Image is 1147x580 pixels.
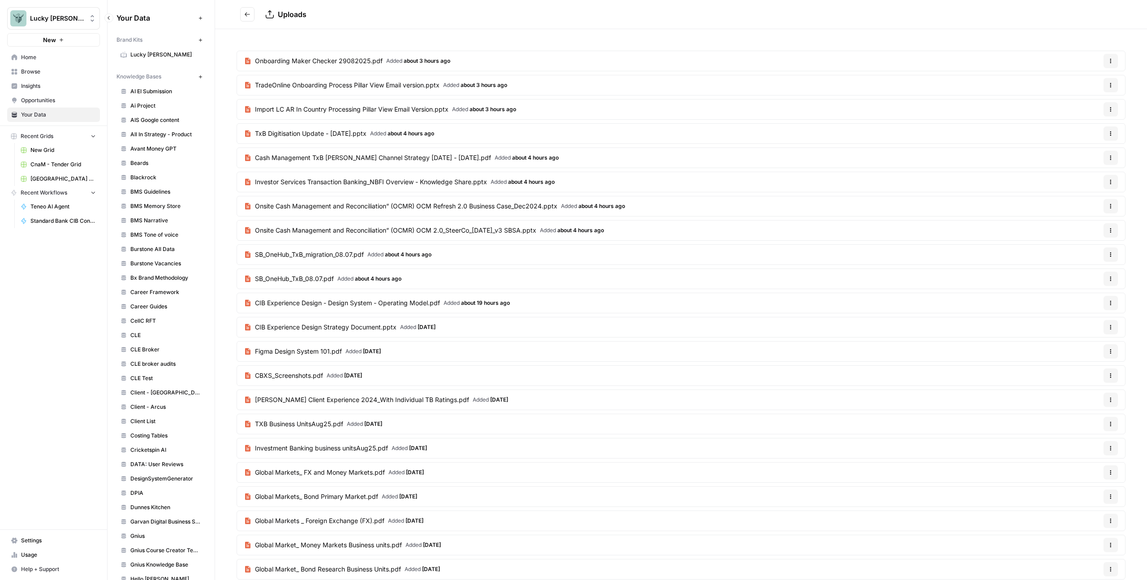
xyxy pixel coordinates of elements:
[237,366,369,385] a: CBXS_Screenshots.pdfAdded [DATE]
[21,53,96,61] span: Home
[116,357,206,371] a: CLE broker audits
[255,565,401,574] span: Global Market_ Bond Research Business Units.pdf
[10,10,26,26] img: Lucky Beard Logo
[540,226,604,234] span: Added
[116,228,206,242] a: BMS Tone of voice
[495,154,559,162] span: Added
[7,7,100,30] button: Workspace: Lucky Beard
[130,475,202,483] span: DesignSystemGenerator
[255,56,383,65] span: Onboarding Maker Checker 29082025.pdf
[116,342,206,357] a: CLE Broker
[116,457,206,472] a: DATA: User Reviews
[130,346,202,354] span: CLE Broker
[130,231,202,239] span: BMS Tone of voice
[255,371,323,380] span: CBXS_Screenshots.pdf
[255,81,440,90] span: TradeOnline Onboarding Process Pillar View Email version.pptx
[255,468,385,477] span: Global Markets_ FX and Money Markets.pdf
[7,130,100,143] button: Recent Grids
[130,546,202,554] span: Gnius Course Creator Temp Storage
[130,446,202,454] span: Cricketspin AI
[386,57,450,65] span: Added
[116,543,206,558] a: Gnius Course Creator Temp Storage
[116,13,195,23] span: Your Data
[237,559,447,579] a: Global Market_ Bond Research Business Units.pdfAdded [DATE]
[399,493,417,500] span: [DATE]
[130,87,202,95] span: AI EI Submission
[7,50,100,65] a: Home
[405,565,440,573] span: Added
[255,105,448,114] span: Import LC AR In Country Processing Pillar View Email Version.pptx
[130,288,202,296] span: Career Framework
[255,444,388,453] span: Investment Banking business unitsAug25.pdf
[7,186,100,199] button: Recent Workflows
[130,102,202,110] span: Ai Project
[255,153,491,162] span: Cash Management TxB [PERSON_NAME] Channel Strategy [DATE] - [DATE].pdf
[370,130,434,138] span: Added
[452,105,516,113] span: Added
[461,82,507,88] span: about 3 hours ago
[116,515,206,529] a: Garvan Digital Business Strategy
[130,432,202,440] span: Costing Tables
[237,535,448,555] a: Global Market_ Money Markets Business units.pdfAdded [DATE]
[578,203,625,209] span: about 4 hours ago
[116,99,206,113] a: Ai Project
[240,7,254,22] button: Go back
[237,487,424,506] a: Global Markets_ Bond Primary Market.pdfAdded [DATE]
[255,492,378,501] span: Global Markets_ Bond Primary Market.pdf
[30,203,96,211] span: Teneo AI Agent
[473,396,508,404] span: Added
[237,124,441,143] a: TxB Digitisation Update - [DATE].pptxAdded about 4 hours ago
[130,518,202,526] span: Garvan Digital Business Strategy
[7,65,100,79] a: Browse
[130,188,202,196] span: BMS Guidelines
[21,565,96,573] span: Help + Support
[17,172,100,186] a: [GEOGRAPHIC_DATA] Tender - Stories
[130,116,202,124] span: AIS Google content
[237,293,517,313] a: CIB Experience Design - Design System - Operating Model.pdfAdded about 19 hours ago
[17,157,100,172] a: CnaM - Tender Grid
[7,33,100,47] button: New
[512,154,559,161] span: about 4 hours ago
[255,395,469,404] span: [PERSON_NAME] Client Experience 2024_With Individual TB Ratings.pdf
[130,317,202,325] span: CellC RFT
[130,489,202,497] span: DPIA
[130,274,202,282] span: Bx Brand Methodology
[461,299,510,306] span: about 19 hours ago
[130,389,202,397] span: Client - [GEOGRAPHIC_DATA]
[404,57,450,64] span: about 3 hours ago
[116,156,206,170] a: Beards
[278,10,306,19] span: Uploads
[130,130,202,139] span: All In Strategy - Product
[30,160,96,169] span: CnaM - Tender Grid
[406,469,424,476] span: [DATE]
[237,148,566,168] a: Cash Management TxB [PERSON_NAME] Channel Strategy [DATE] - [DATE].pdfAdded about 4 hours ago
[237,51,457,71] a: Onboarding Maker Checker 29082025.pdfAdded about 3 hours ago
[21,551,96,559] span: Usage
[21,68,96,76] span: Browse
[237,414,389,434] a: TXB Business UnitsAug25.pdfAdded [DATE]
[237,245,439,264] a: SB_OneHub_TxB_migration_08.07.pdfAdded about 4 hours ago
[418,324,436,330] span: [DATE]
[21,111,96,119] span: Your Data
[116,443,206,457] a: Cricketspin AI
[255,202,557,211] span: Onsite Cash Management and Reconciliation” (OCMR) OCM Refresh 2.0 Business Case_Dec2024.pptx
[388,517,423,525] span: Added
[405,517,423,524] span: [DATE]
[21,132,53,140] span: Recent Grids
[130,51,202,59] span: Lucky [PERSON_NAME]
[116,486,206,500] a: DPIA
[255,250,364,259] span: SB_OneHub_TxB_migration_08.07.pdf
[7,93,100,108] a: Opportunities
[130,145,202,153] span: Avant Money GPT
[7,533,100,548] a: Settings
[116,199,206,213] a: BMS Memory Store
[255,177,487,186] span: Investor Services Transaction Banking_NBFI Overview - Knowledge Share.pptx
[116,529,206,543] a: Gnius
[388,468,424,476] span: Added
[116,256,206,271] a: Burstone Vacancies
[116,36,142,44] span: Brand Kits
[116,213,206,228] a: BMS Narrative
[116,142,206,156] a: Avant Money GPT
[17,199,100,214] a: Teneo AI Agent
[422,566,440,572] span: [DATE]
